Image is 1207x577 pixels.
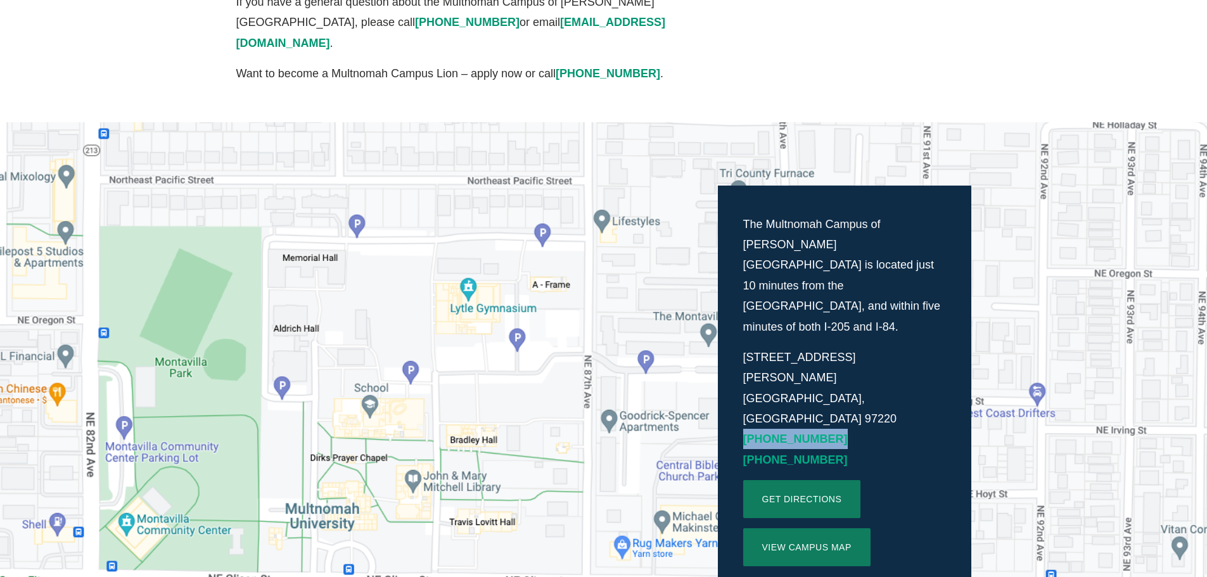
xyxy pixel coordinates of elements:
a: [PHONE_NUMBER] [743,433,848,445]
a: Get directions [743,480,861,518]
a: [EMAIL_ADDRESS][DOMAIN_NAME] [236,16,665,49]
p: [STREET_ADDRESS][PERSON_NAME] [GEOGRAPHIC_DATA], [GEOGRAPHIC_DATA] 97220 [743,347,946,470]
p: The Multnomah Campus of [PERSON_NAME][GEOGRAPHIC_DATA] is located just 10 minutes from the [GEOGR... [743,214,946,337]
a: View Campus Map [743,528,871,566]
a: [PHONE_NUMBER] [415,16,520,29]
p: Want to become a Multnomah Campus Lion – apply now or call . [236,63,718,84]
a: [PHONE_NUMBER] [556,67,660,80]
a: [PHONE_NUMBER] [743,453,848,466]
